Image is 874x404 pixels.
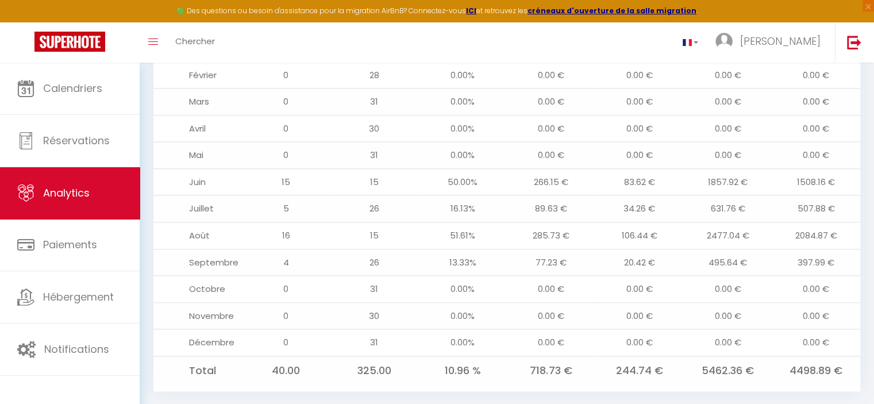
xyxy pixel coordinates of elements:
td: 89.63 € [507,195,595,222]
span: Paiements [43,237,97,252]
td: 0.00 € [772,329,860,356]
td: 5462.36 € [684,356,772,385]
td: 0.00 € [772,89,860,116]
img: Super Booking [34,32,105,52]
td: Mai [153,142,242,169]
span: Notifications [44,342,109,356]
td: Août [153,222,242,249]
td: 507.88 € [772,195,860,222]
td: Novembre [153,302,242,329]
td: 0.00 € [507,142,595,169]
td: 0.00 € [507,302,595,329]
span: Réservations [43,133,110,148]
td: 0.00 € [507,89,595,116]
td: 0.00 € [595,302,684,329]
td: 16 [242,222,330,249]
td: 0 [242,115,330,142]
td: 4 [242,249,330,276]
td: 40.00 [242,356,330,385]
td: 0.00 € [595,115,684,142]
td: Juin [153,168,242,195]
td: 266.15 € [507,168,595,195]
td: 0.00% [418,142,507,169]
td: 0.00% [418,276,507,303]
td: 0.00 € [684,115,772,142]
td: 0.00 € [507,115,595,142]
td: 13.33% [418,249,507,276]
td: 0.00 € [595,142,684,169]
td: 2084.87 € [772,222,860,249]
td: Décembre [153,329,242,356]
td: 26 [330,249,419,276]
td: Total [153,356,242,385]
td: 0.00 € [772,302,860,329]
td: 0.00 € [595,89,684,116]
a: créneaux d'ouverture de la salle migration [528,6,696,16]
td: 50.00% [418,168,507,195]
td: 0.00 € [507,329,595,356]
td: 31 [330,276,419,303]
td: 0.00% [418,89,507,116]
td: 0.00% [418,115,507,142]
td: 0.00% [418,61,507,89]
td: Mars [153,89,242,116]
td: 0.00 € [684,89,772,116]
td: 28 [330,61,419,89]
td: 30 [330,115,419,142]
td: 5 [242,195,330,222]
td: 0.00 € [772,115,860,142]
td: 30 [330,302,419,329]
td: 26 [330,195,419,222]
td: 0.00 € [772,142,860,169]
td: Juillet [153,195,242,222]
span: Calendriers [43,81,102,95]
td: 31 [330,142,419,169]
td: 2477.04 € [684,222,772,249]
td: 34.26 € [595,195,684,222]
td: 0 [242,276,330,303]
td: 31 [330,329,419,356]
span: Hébergement [43,290,114,304]
td: 83.62 € [595,168,684,195]
td: 77.23 € [507,249,595,276]
td: 15 [330,168,419,195]
td: 15 [242,168,330,195]
a: Chercher [167,22,224,63]
button: Ouvrir le widget de chat LiveChat [9,5,44,39]
td: 397.99 € [772,249,860,276]
td: 0.00% [418,302,507,329]
td: 0.00 € [684,142,772,169]
td: 0.00 € [507,61,595,89]
td: Avril [153,115,242,142]
td: Octobre [153,276,242,303]
img: ... [715,33,733,50]
td: 244.74 € [595,356,684,385]
td: 0.00 € [772,276,860,303]
td: 285.73 € [507,222,595,249]
td: 0.00% [418,329,507,356]
td: 0.00 € [684,329,772,356]
td: Février [153,61,242,89]
td: 0.00 € [684,61,772,89]
td: 0 [242,89,330,116]
td: 0.00 € [595,329,684,356]
td: 20.42 € [595,249,684,276]
td: 16.13% [418,195,507,222]
td: 106.44 € [595,222,684,249]
a: ... [PERSON_NAME] [707,22,835,63]
td: 325.00 [330,356,419,385]
td: 0.00 € [684,302,772,329]
a: ICI [466,6,476,16]
td: 495.64 € [684,249,772,276]
td: 0.00 € [772,61,860,89]
td: 1508.16 € [772,168,860,195]
td: Septembre [153,249,242,276]
td: 0.00 € [595,61,684,89]
td: 31 [330,89,419,116]
td: 0.00 € [684,276,772,303]
td: 631.76 € [684,195,772,222]
td: 15 [330,222,419,249]
td: 718.73 € [507,356,595,385]
td: 0 [242,302,330,329]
